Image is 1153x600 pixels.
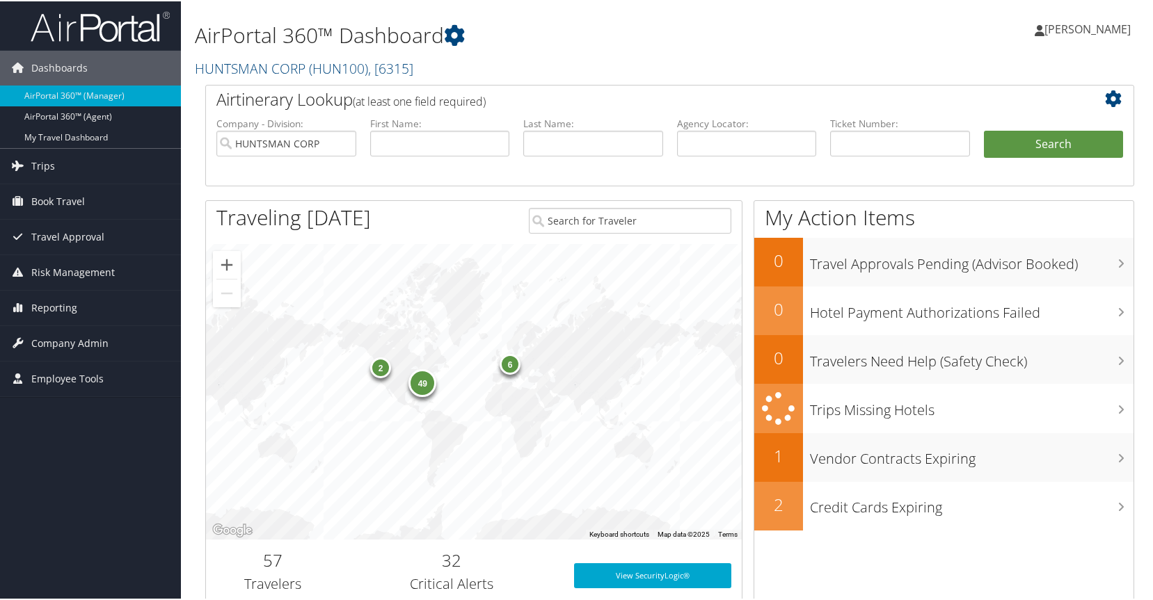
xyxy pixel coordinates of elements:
[677,115,817,129] label: Agency Locator:
[810,246,1134,273] h3: Travel Approvals Pending (Advisor Booked)
[31,360,104,395] span: Employee Tools
[754,443,803,467] h2: 1
[1035,7,1145,49] a: [PERSON_NAME]
[754,480,1134,529] a: 2Credit Cards Expiring
[31,218,104,253] span: Travel Approval
[718,529,738,537] a: Terms (opens in new tab)
[31,325,109,359] span: Company Admin
[754,248,803,271] h2: 0
[754,296,803,320] h2: 0
[500,352,520,373] div: 6
[209,520,255,538] a: Open this area in Google Maps (opens a new window)
[810,441,1134,467] h3: Vendor Contracts Expiring
[754,202,1134,231] h1: My Action Items
[529,206,731,232] input: Search for Traveler
[810,489,1134,516] h3: Credit Cards Expiring
[195,19,828,49] h1: AirPortal 360™ Dashboard
[31,9,170,42] img: airportal-logo.png
[213,250,241,277] button: Zoom in
[523,115,663,129] label: Last Name:
[589,528,649,538] button: Keyboard shortcuts
[830,115,970,129] label: Ticket Number:
[351,573,553,592] h3: Critical Alerts
[409,368,437,396] div: 49
[31,254,115,289] span: Risk Management
[754,345,803,368] h2: 0
[31,49,88,84] span: Dashboards
[216,547,330,571] h2: 57
[754,492,803,515] h2: 2
[658,529,710,537] span: Map data ©2025
[370,356,391,377] div: 2
[216,86,1046,110] h2: Airtinerary Lookup
[370,115,510,129] label: First Name:
[368,58,413,76] span: , [ 6315 ]
[754,285,1134,334] a: 0Hotel Payment Authorizations Failed
[309,58,368,76] span: ( HUN100 )
[213,278,241,306] button: Zoom out
[353,92,486,108] span: (at least one field required)
[754,334,1134,382] a: 0Travelers Need Help (Safety Check)
[216,573,330,592] h3: Travelers
[1044,20,1131,35] span: [PERSON_NAME]
[31,183,85,218] span: Book Travel
[31,289,77,324] span: Reporting
[810,295,1134,321] h3: Hotel Payment Authorizations Failed
[209,520,255,538] img: Google
[754,236,1134,285] a: 0Travel Approvals Pending (Advisor Booked)
[31,147,55,182] span: Trips
[216,115,356,129] label: Company - Division:
[216,202,371,231] h1: Traveling [DATE]
[754,382,1134,432] a: Trips Missing Hotels
[810,392,1134,419] h3: Trips Missing Hotels
[810,343,1134,370] h3: Travelers Need Help (Safety Check)
[754,432,1134,480] a: 1Vendor Contracts Expiring
[574,562,732,587] a: View SecurityLogic®
[195,58,413,76] a: HUNTSMAN CORP
[351,547,553,571] h2: 32
[984,129,1124,157] button: Search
